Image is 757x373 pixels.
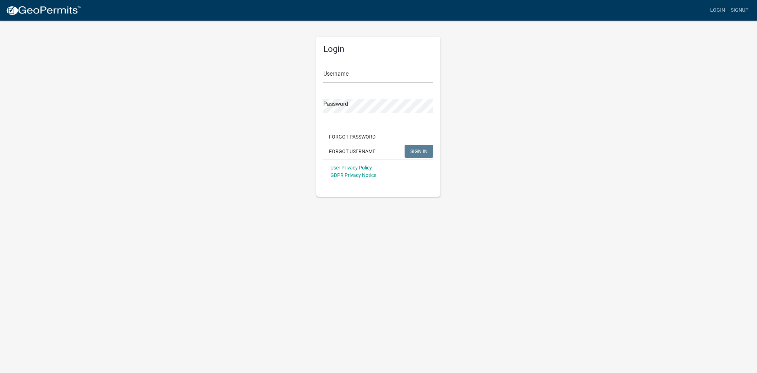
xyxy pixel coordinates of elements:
span: SIGN IN [410,148,428,154]
button: Forgot Password [323,130,381,143]
h5: Login [323,44,433,54]
button: SIGN IN [405,145,433,158]
a: GDPR Privacy Notice [330,172,376,178]
a: Signup [728,4,751,17]
a: Login [707,4,728,17]
button: Forgot Username [323,145,381,158]
a: User Privacy Policy [330,165,372,171]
